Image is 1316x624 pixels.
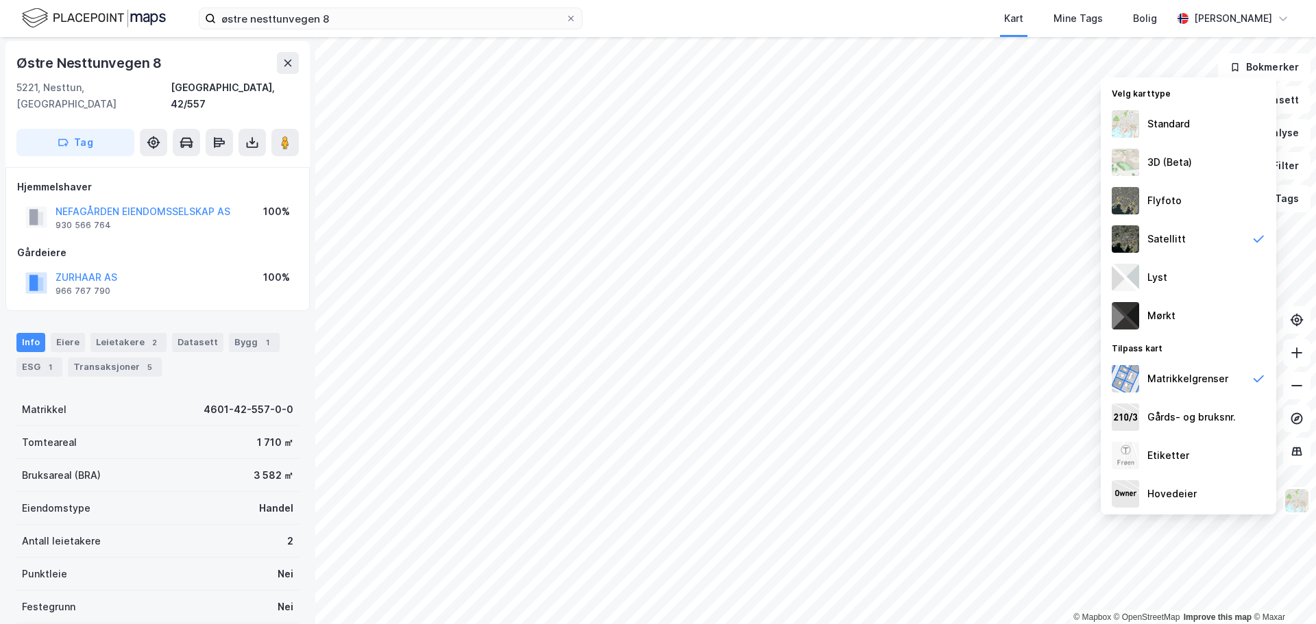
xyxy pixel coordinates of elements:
[216,8,565,29] input: Søk på adresse, matrikkel, gårdeiere, leietakere eller personer
[56,220,111,231] div: 930 566 764
[16,52,164,74] div: Østre Nesttunvegen 8
[1101,80,1276,105] div: Velg karttype
[16,358,62,377] div: ESG
[22,6,166,30] img: logo.f888ab2527a4732fd821a326f86c7f29.svg
[1147,116,1190,132] div: Standard
[1147,154,1192,171] div: 3D (Beta)
[171,79,299,112] div: [GEOGRAPHIC_DATA], 42/557
[1247,558,1316,624] div: Kontrollprogram for chat
[1112,403,1139,431] img: cadastreKeys.547ab17ec502f5a4ef2b.jpeg
[68,358,162,377] div: Transaksjoner
[1112,480,1139,508] img: majorOwner.b5e170eddb5c04bfeeff.jpeg
[1147,192,1182,209] div: Flyfoto
[51,333,85,352] div: Eiere
[278,599,293,615] div: Nei
[22,566,67,582] div: Punktleie
[43,360,57,374] div: 1
[1133,10,1157,27] div: Bolig
[1112,442,1139,469] img: Z
[1218,53,1311,81] button: Bokmerker
[1147,308,1175,324] div: Mørkt
[1147,269,1167,286] div: Lyst
[1112,302,1139,329] img: nCdM7BzjoCAAAAAElFTkSuQmCC
[1245,152,1311,179] button: Filter
[1112,225,1139,253] img: 9k=
[1147,231,1186,247] div: Satellitt
[22,434,77,451] div: Tomteareal
[1147,447,1189,464] div: Etiketter
[22,500,90,516] div: Eiendomstype
[1112,149,1139,176] img: Z
[1114,612,1180,622] a: OpenStreetMap
[1112,187,1139,214] img: Z
[16,79,171,112] div: 5221, Nesttun, [GEOGRAPHIC_DATA]
[1112,110,1139,138] img: Z
[1073,612,1111,622] a: Mapbox
[229,333,280,352] div: Bygg
[1147,371,1228,387] div: Matrikkelgrenser
[1101,335,1276,360] div: Tilpass kart
[260,336,274,349] div: 1
[1053,10,1103,27] div: Mine Tags
[147,336,161,349] div: 2
[1247,558,1316,624] iframe: Chat Widget
[1247,185,1311,212] button: Tags
[56,286,110,297] div: 966 767 790
[1112,365,1139,392] img: cadastreBorders.cfe08de4b5ddd52a10de.jpeg
[1004,10,1023,27] div: Kart
[22,599,75,615] div: Festegrunn
[1147,409,1236,425] div: Gårds- og bruksnr.
[16,333,45,352] div: Info
[22,533,101,549] div: Antall leietakere
[254,467,293,484] div: 3 582 ㎡
[22,467,101,484] div: Bruksareal (BRA)
[17,179,298,195] div: Hjemmelshaver
[263,203,290,220] div: 100%
[1284,488,1310,514] img: Z
[143,360,156,374] div: 5
[278,566,293,582] div: Nei
[172,333,223,352] div: Datasett
[1194,10,1272,27] div: [PERSON_NAME]
[16,129,134,156] button: Tag
[1112,264,1139,291] img: luj3wr1y2y3+OchiMxRmMxRlscgabnMEmZ7DJGWxyBpucwSZnsMkZbHIGm5zBJmewyRlscgabnMEmZ7DJGWxyBpucwSZnsMkZ...
[287,533,293,549] div: 2
[22,401,66,418] div: Matrikkel
[204,401,293,418] div: 4601-42-557-0-0
[1147,486,1197,502] div: Hovedeier
[90,333,167,352] div: Leietakere
[1184,612,1252,622] a: Improve this map
[263,269,290,286] div: 100%
[257,434,293,451] div: 1 710 ㎡
[17,245,298,261] div: Gårdeiere
[259,500,293,516] div: Handel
